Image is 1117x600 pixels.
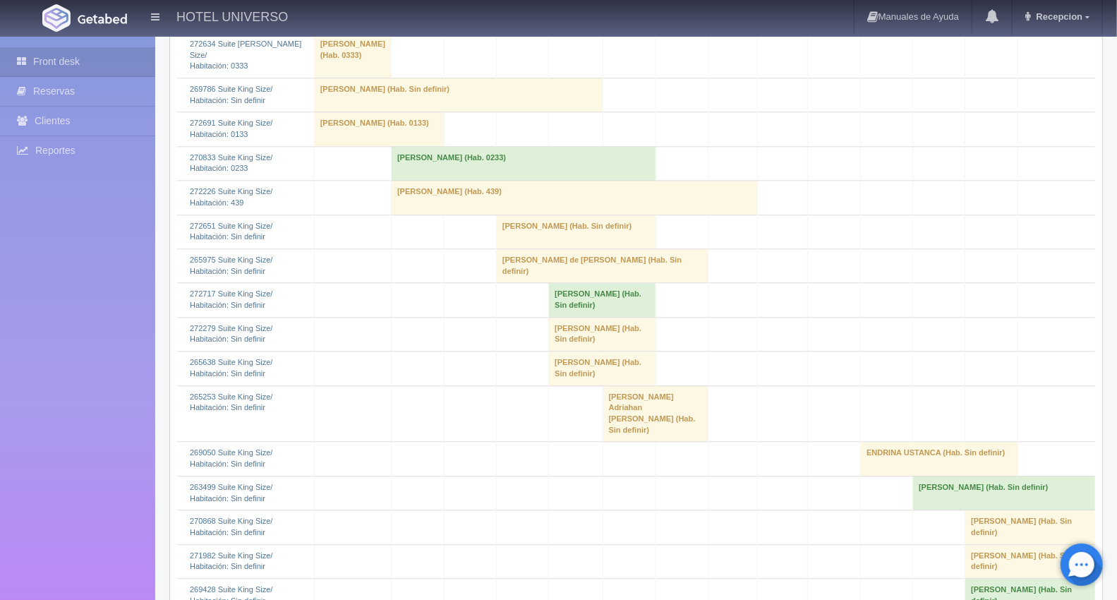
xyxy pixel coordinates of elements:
[42,4,71,32] img: Getabed
[497,248,708,282] td: [PERSON_NAME] de [PERSON_NAME] (Hab. Sin definir)
[190,256,272,275] a: 265975 Suite King Size/Habitación: Sin definir
[190,517,272,536] a: 270868 Suite King Size/Habitación: Sin definir
[190,85,272,104] a: 269786 Suite King Size/Habitación: Sin definir
[965,510,1095,544] td: [PERSON_NAME] (Hab. Sin definir)
[190,289,272,309] a: 272717 Suite King Size/Habitación: Sin definir
[190,392,272,412] a: 265253 Suite King Size/Habitación: Sin definir
[1033,11,1083,22] span: Recepcion
[913,476,1095,510] td: [PERSON_NAME] (Hab. Sin definir)
[549,283,656,317] td: [PERSON_NAME] (Hab. Sin definir)
[190,551,272,571] a: 271982 Suite King Size/Habitación: Sin definir
[190,119,272,138] a: 272691 Suite King Size/Habitación: 0133
[190,358,272,378] a: 265638 Suite King Size/Habitación: Sin definir
[861,442,1018,476] td: ENDRINA USTANCA (Hab. Sin definir)
[190,222,272,241] a: 272651 Suite King Size/Habitación: Sin definir
[190,40,301,70] a: 272634 Suite [PERSON_NAME] Size/Habitación: 0333
[549,317,656,351] td: [PERSON_NAME] (Hab. Sin definir)
[314,112,444,146] td: [PERSON_NAME] (Hab. 0133)
[392,181,758,215] td: [PERSON_NAME] (Hab. 439)
[78,13,127,24] img: Getabed
[965,544,1095,578] td: [PERSON_NAME] (Hab. Sin definir)
[392,146,656,180] td: [PERSON_NAME] (Hab. 0233)
[314,32,391,78] td: [PERSON_NAME] (Hab. 0333)
[603,385,708,442] td: [PERSON_NAME] Adriahan [PERSON_NAME] (Hab. Sin definir)
[190,483,272,503] a: 263499 Suite King Size/Habitación: Sin definir
[497,215,656,248] td: [PERSON_NAME] (Hab. Sin definir)
[314,78,603,112] td: [PERSON_NAME] (Hab. Sin definir)
[190,153,272,173] a: 270833 Suite King Size/Habitación: 0233
[190,448,272,468] a: 269050 Suite King Size/Habitación: Sin definir
[190,324,272,344] a: 272279 Suite King Size/Habitación: Sin definir
[190,187,272,207] a: 272226 Suite King Size/Habitación: 439
[549,352,656,385] td: [PERSON_NAME] (Hab. Sin definir)
[176,7,288,25] h4: HOTEL UNIVERSO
